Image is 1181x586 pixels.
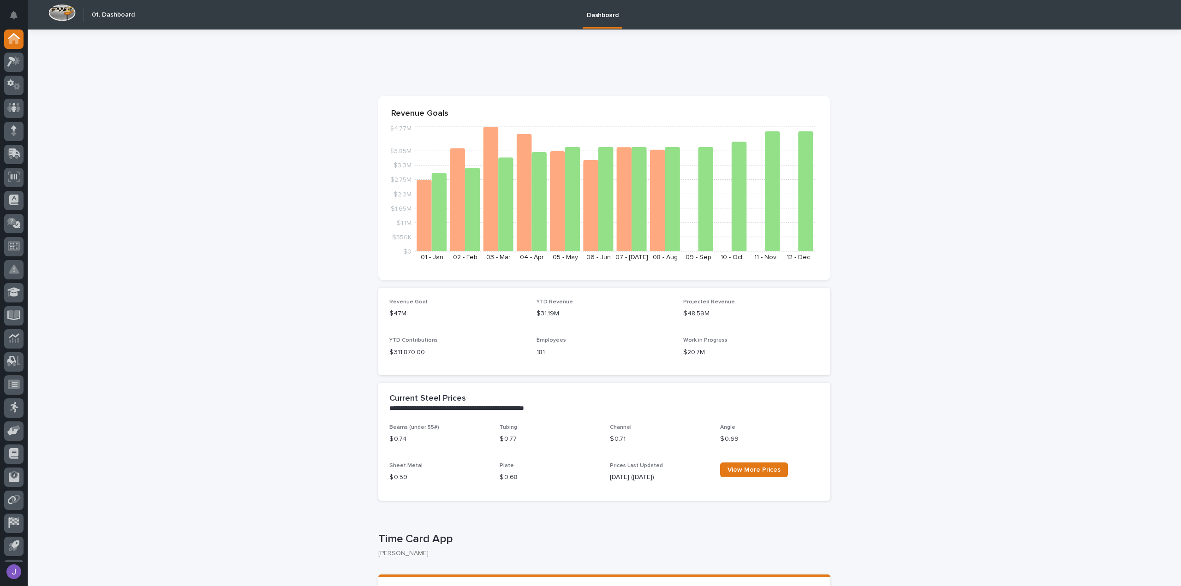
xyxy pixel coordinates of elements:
p: $ 0.59 [389,473,489,482]
span: Sheet Metal [389,463,423,468]
span: Angle [720,425,735,430]
span: YTD Revenue [537,299,573,305]
img: Workspace Logo [48,4,76,21]
text: 11 - Nov [754,254,776,260]
span: YTD Contributions [389,337,438,343]
tspan: $1.65M [391,205,412,212]
p: $48.59M [683,309,819,319]
tspan: $2.2M [394,191,412,197]
p: 181 [537,348,673,357]
h2: 01. Dashboard [92,11,135,19]
text: 03 - Mar [486,254,511,260]
h2: Current Steel Prices [389,394,466,404]
button: users-avatar [4,562,24,581]
p: $ 0.71 [610,434,709,444]
p: $47M [389,309,525,319]
text: 01 - Jan [421,254,443,260]
text: 09 - Sep [686,254,711,260]
p: $ 0.74 [389,434,489,444]
p: $ 0.69 [720,434,819,444]
span: Plate [500,463,514,468]
button: Notifications [4,6,24,25]
p: $ 311,870.00 [389,348,525,357]
tspan: $4.77M [390,125,412,132]
div: Notifications [12,11,24,26]
tspan: $550K [392,234,412,240]
p: Revenue Goals [391,109,817,119]
tspan: $3.3M [394,162,412,169]
span: Revenue Goal [389,299,427,305]
p: $31.19M [537,309,673,319]
text: 06 - Jun [586,254,611,260]
text: 10 - Oct [721,254,743,260]
p: [PERSON_NAME] [378,550,823,557]
span: View More Prices [728,467,781,473]
tspan: $1.1M [397,219,412,226]
text: 02 - Feb [453,254,477,260]
tspan: $2.75M [390,177,412,183]
span: Projected Revenue [683,299,735,305]
span: Employees [537,337,566,343]
text: 04 - Apr [520,254,544,260]
span: Work in Progress [683,337,728,343]
text: 12 - Dec [787,254,810,260]
p: Time Card App [378,533,827,546]
tspan: $0 [403,249,412,255]
text: 07 - [DATE] [615,254,648,260]
span: Prices Last Updated [610,463,663,468]
p: $ 0.77 [500,434,599,444]
p: $ 0.68 [500,473,599,482]
text: 08 - Aug [653,254,678,260]
p: [DATE] ([DATE]) [610,473,709,482]
text: 05 - May [553,254,578,260]
tspan: $3.85M [390,148,412,154]
p: $20.7M [683,348,819,357]
span: Channel [610,425,632,430]
span: Beams (under 55#) [389,425,439,430]
a: View More Prices [720,462,788,477]
span: Tubing [500,425,517,430]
